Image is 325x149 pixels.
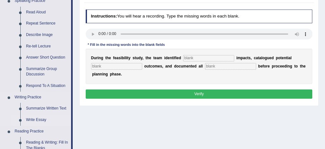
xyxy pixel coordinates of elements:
b: r [266,64,268,68]
b: a [96,72,98,76]
b: f [262,64,264,68]
b: e [177,56,179,60]
b: e [261,64,263,68]
b: u [181,64,183,68]
b: f [174,56,176,60]
b: a [256,56,258,60]
h4: You will hear a recording. Type the missing words in each blank. [86,10,313,23]
b: e [282,64,284,68]
b: t [135,56,136,60]
b: e [186,64,189,68]
b: h [107,56,109,60]
b: f [113,56,114,60]
b: a [199,64,201,68]
b: r [274,64,276,68]
b: i [97,56,98,60]
b: t [153,56,155,60]
b: i [287,56,288,60]
b: t [247,56,249,60]
b: l [94,72,95,76]
b: g [101,56,103,60]
b: d [271,56,274,60]
b: i [287,64,288,68]
b: c [254,56,256,60]
b: D [91,56,94,60]
b: t [105,56,107,60]
b: n [167,64,169,68]
a: Reading Practice [12,126,71,137]
b: g [265,56,267,60]
b: m [155,64,158,68]
b: t [127,56,129,60]
b: d [170,64,172,68]
b: g [105,72,108,76]
b: e [168,56,170,60]
b: s [133,56,135,60]
b: e [119,72,121,76]
b: i [124,56,125,60]
b: c [245,56,247,60]
a: Repeat Sentence [23,18,71,29]
b: d [284,64,286,68]
b: i [176,56,176,60]
b: r [96,56,98,60]
b: l [202,64,203,68]
a: Respond To A Situation [23,80,71,92]
b: a [157,56,159,60]
b: t [146,56,147,60]
b: o [278,56,280,60]
b: l [261,56,262,60]
b: a [165,64,168,68]
b: Instructions: [91,14,117,18]
b: e [158,64,160,68]
b: o [152,64,155,68]
a: Summarize Written Text [23,103,71,114]
a: Re-tell Lecture [23,41,71,52]
b: o [275,64,278,68]
b: n [99,56,101,60]
b: i [121,56,122,60]
b: m [183,64,187,68]
b: e [109,56,111,60]
b: i [126,56,127,60]
b: e [149,56,151,60]
b: s [116,72,119,76]
b: a [116,56,119,60]
b: n [100,72,102,76]
b: e [192,64,194,68]
b: n [97,72,100,76]
b: , [143,56,143,60]
b: y [129,56,131,60]
b: h [301,64,303,68]
b: d [179,56,181,60]
b: s [249,56,251,60]
input: blank [183,55,234,61]
b: n [189,64,191,68]
b: n [288,64,290,68]
b: a [259,56,262,60]
b: d [165,56,168,60]
b: i [173,56,174,60]
b: n [103,72,105,76]
b: p [241,56,243,60]
b: s [160,64,162,68]
b: , [162,64,163,68]
b: b [122,56,124,60]
b: n [284,56,286,60]
b: m [237,56,241,60]
a: Describe Image [23,29,71,41]
b: o [176,64,179,68]
b: u [94,56,96,60]
b: p [92,72,94,76]
b: u [267,56,269,60]
b: u [136,56,138,60]
b: b [258,64,260,68]
b: o [262,56,265,60]
a: Summarize Group Discussion [23,63,71,80]
a: Answer Short Question [23,52,71,63]
a: Write Essay [23,114,71,126]
b: i [164,56,165,60]
b: t [258,56,259,60]
b: p [276,56,278,60]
